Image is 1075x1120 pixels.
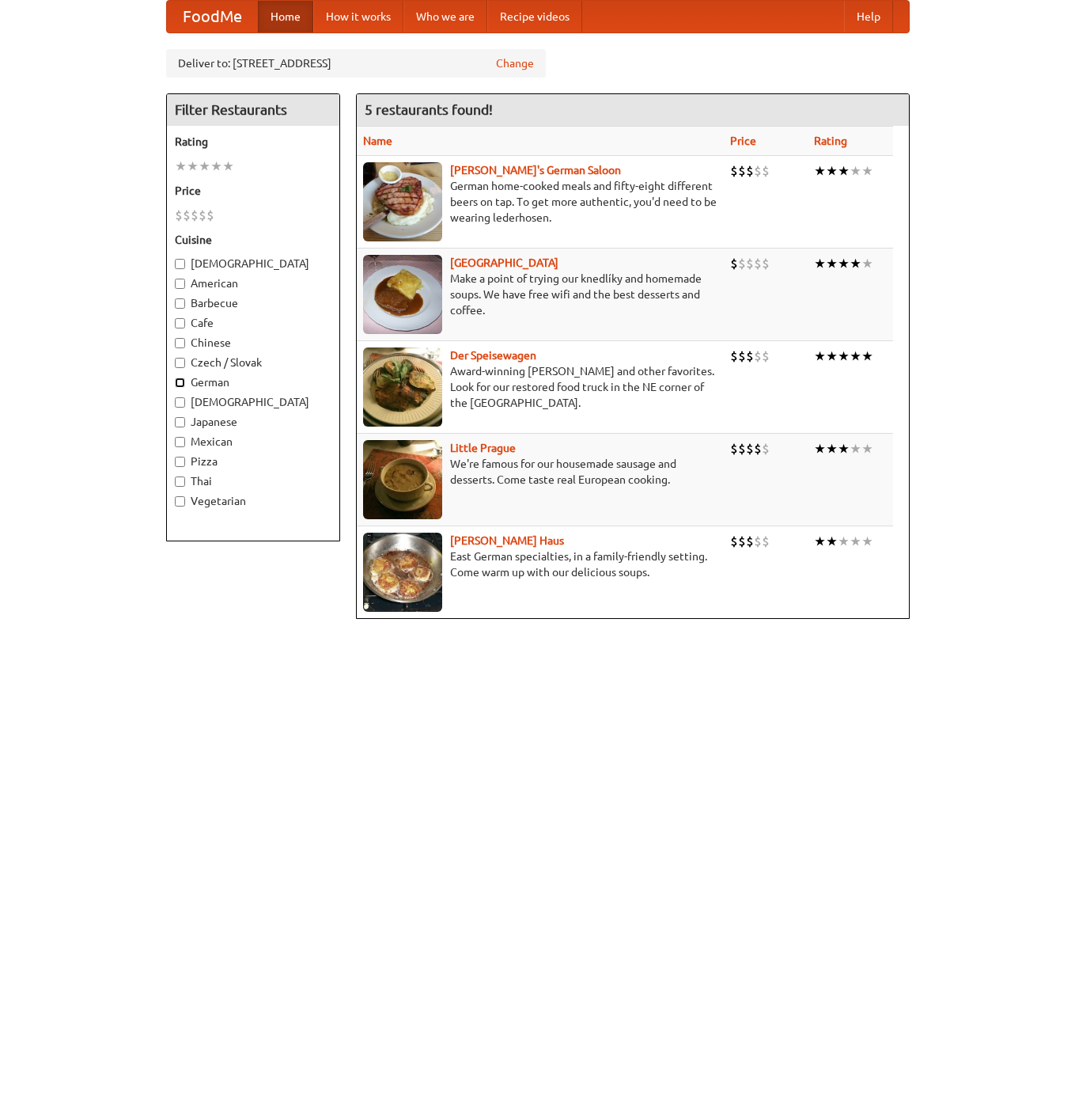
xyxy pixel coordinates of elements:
[762,162,770,180] li: $
[814,440,826,457] li: ★
[826,347,838,365] li: ★
[450,442,516,454] a: Little Prague
[363,549,717,580] p: East German specialties, in a family-friendly setting. Come warm up with our delicious soups.
[175,279,185,289] input: American
[363,363,717,411] p: Award-winning [PERSON_NAME] and other favorites. Look for our restored food truck in the NE corne...
[175,397,185,408] input: [DEMOGRAPHIC_DATA]
[762,347,770,365] li: $
[738,162,746,180] li: $
[844,1,893,32] a: Help
[754,162,762,180] li: $
[861,255,873,272] li: ★
[175,338,185,348] input: Chinese
[814,347,826,365] li: ★
[850,255,861,272] li: ★
[861,440,873,457] li: ★
[175,134,331,150] h5: Rating
[754,255,762,272] li: $
[175,496,185,507] input: Vegetarian
[730,162,738,180] li: $
[175,275,331,291] label: American
[730,440,738,457] li: $
[838,440,850,457] li: ★
[838,255,850,272] li: ★
[363,135,392,147] a: Name
[850,162,861,180] li: ★
[166,49,546,78] div: Deliver to: [STREET_ADDRESS]
[403,1,487,32] a: Who we are
[175,207,183,224] li: $
[175,414,331,430] label: Japanese
[850,533,861,550] li: ★
[730,347,738,365] li: $
[175,295,331,311] label: Barbecue
[838,533,850,550] li: ★
[738,347,746,365] li: $
[850,440,861,457] li: ★
[175,378,185,388] input: German
[175,358,185,368] input: Czech / Slovak
[175,335,331,351] label: Chinese
[191,207,199,224] li: $
[175,493,331,509] label: Vegetarian
[814,255,826,272] li: ★
[730,255,738,272] li: $
[206,207,214,224] li: $
[746,440,754,457] li: $
[199,158,210,175] li: ★
[258,1,313,32] a: Home
[363,162,442,241] img: esthers.jpg
[175,434,331,450] label: Mexican
[450,256,558,269] b: [GEOGRAPHIC_DATA]
[175,473,331,489] label: Thai
[738,440,746,457] li: $
[746,347,754,365] li: $
[746,533,754,550] li: $
[496,55,534,71] a: Change
[738,255,746,272] li: $
[365,102,493,117] ng-pluralize: 5 restaurants found!
[838,347,850,365] li: ★
[730,135,756,147] a: Price
[175,232,331,248] h5: Cuisine
[814,162,826,180] li: ★
[175,417,185,427] input: Japanese
[363,440,442,519] img: littleprague.jpg
[363,347,442,427] img: speisewagen.jpg
[450,164,621,177] a: [PERSON_NAME]'s German Saloon
[175,318,185,328] input: Cafe
[754,533,762,550] li: $
[730,533,738,550] li: $
[175,437,185,447] input: Mexican
[814,135,847,147] a: Rating
[363,271,717,318] p: Make a point of trying our knedlíky and homemade soups. We have free wifi and the best desserts a...
[838,162,850,180] li: ★
[167,1,258,32] a: FoodMe
[175,454,331,469] label: Pizza
[814,533,826,550] li: ★
[363,255,442,334] img: czechpoint.jpg
[754,440,762,457] li: $
[450,349,536,362] a: Der Speisewagen
[175,256,331,271] label: [DEMOGRAPHIC_DATA]
[850,347,861,365] li: ★
[363,533,442,612] img: kohlhaus.jpg
[222,158,234,175] li: ★
[754,347,762,365] li: $
[175,355,331,370] label: Czech / Slovak
[363,456,717,488] p: We're famous for our housemade sausage and desserts. Come taste real European cooking.
[175,158,187,175] li: ★
[363,178,717,226] p: German home-cooked meals and fifty-eight different beers on tap. To get more authentic, you'd nee...
[861,533,873,550] li: ★
[450,534,564,547] a: [PERSON_NAME] Haus
[826,440,838,457] li: ★
[210,158,222,175] li: ★
[183,207,191,224] li: $
[861,162,873,180] li: ★
[762,255,770,272] li: $
[762,533,770,550] li: $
